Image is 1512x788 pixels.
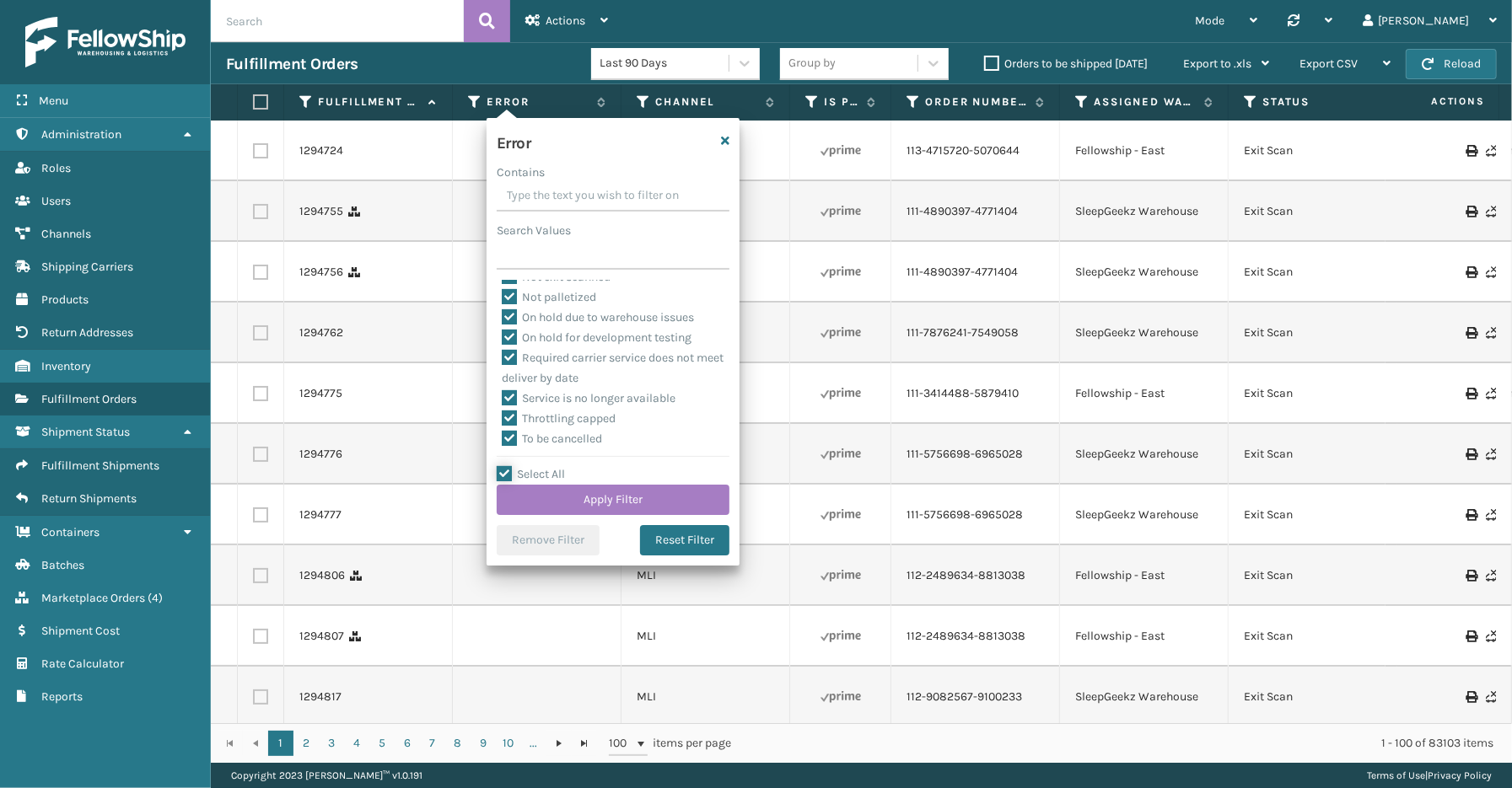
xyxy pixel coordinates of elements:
td: Exit Scan [1229,363,1397,424]
td: SleepGeekz Warehouse [1060,667,1229,727]
h3: Fulfillment Orders [226,54,358,74]
td: Exit Scan [1229,181,1397,242]
i: Print Label [1466,448,1476,460]
a: 1294756 [299,264,343,281]
a: 111-7876241-7549058 [907,324,1019,341]
span: Go to the next page [552,737,566,750]
label: Fulfillment Order Id [318,94,420,110]
label: Error [487,94,589,110]
td: SleepGeekz Warehouse [1060,242,1229,303]
a: Terms of Use [1367,769,1425,781]
div: 1 - 100 of 83103 items [755,735,1493,752]
i: Print Label [1466,509,1476,521]
label: Orders to be shipped [DATE] [984,56,1148,71]
label: Channel [655,94,757,110]
a: 4 [344,731,369,756]
span: Inventory [41,359,91,373]
i: Print Label [1466,388,1476,399]
td: Exit Scan [1229,545,1397,606]
td: SleepGeekz Warehouse [1060,181,1229,242]
span: Export to .xls [1183,56,1251,71]
i: Never Shipped [1486,206,1496,217]
a: 2 [293,731,319,756]
i: Never Shipped [1486,630,1496,642]
span: Administration [41,127,121,142]
span: Roles [41,161,71,175]
span: Shipping Carriers [41,260,133,274]
a: 1294807 [299,628,344,645]
a: 111-4890397-4771404 [907,264,1018,281]
span: Actions [1378,88,1495,115]
span: Shipment Status [41,425,130,439]
td: Exit Scan [1229,485,1397,545]
input: Type the text you wish to filter on [497,181,729,212]
img: logo [25,17,186,67]
td: Fellowship - East [1060,545,1229,606]
label: Select All [497,467,565,481]
a: 1 [268,731,293,756]
label: Not palletized [502,290,596,304]
td: Fellowship - East [1060,121,1229,181]
td: MLI [621,606,790,667]
a: 1294755 [299,203,343,220]
label: Service is no longer available [502,391,675,405]
label: Is Prime [824,94,858,110]
i: Never Shipped [1486,509,1496,521]
div: | [1367,763,1492,788]
label: Required carrier service does not meet deliver by date [502,351,724,385]
i: Never Shipped [1486,145,1496,157]
td: SleepGeekz Warehouse [1060,424,1229,485]
a: Privacy Policy [1428,769,1492,781]
a: 113-4715720-5070644 [907,142,1020,159]
span: Fulfillment Orders [41,392,137,406]
a: ... [521,731,546,756]
span: Menu [39,94,68,108]
td: Exit Scan [1229,242,1397,303]
a: 8 [445,731,471,756]
a: 6 [395,731,420,756]
i: Never Shipped [1486,570,1496,582]
a: 1294817 [299,689,342,705]
a: 1294777 [299,507,342,523]
button: Remove Filter [497,525,600,555]
a: 112-2489634-8813038 [907,628,1025,645]
a: 112-2489634-8813038 [907,567,1025,584]
span: Marketplace Orders [41,591,145,605]
td: Exit Scan [1229,667,1397,727]
a: 1294806 [299,567,345,584]
div: Group by [788,55,836,72]
a: 5 [369,731,395,756]
a: 111-5756698-6965028 [907,446,1023,463]
i: Never Shipped [1486,327,1496,339]
a: 10 [496,731,521,756]
td: Exit Scan [1229,303,1397,363]
i: Never Shipped [1486,266,1496,278]
span: ( 4 ) [148,591,163,605]
h4: Error [497,128,531,153]
td: Fellowship - East [1060,363,1229,424]
span: Products [41,292,89,307]
button: Reload [1406,49,1497,79]
span: Batches [41,558,84,572]
a: 111-4890397-4771404 [907,203,1018,220]
span: Rate Calculator [41,657,124,671]
i: Print Label [1466,206,1476,217]
i: Print Label [1466,691,1476,703]
span: Actions [546,13,585,28]
span: Mode [1195,13,1224,28]
i: Print Label [1466,145,1476,157]
span: 100 [609,735,634,752]
td: SleepGeekz Warehouse [1060,485,1229,545]
span: Go to the last page [578,737,591,750]
label: Throttling capped [502,411,616,426]
a: Go to the last page [572,731,597,756]
a: 9 [471,731,496,756]
a: 3 [319,731,344,756]
span: Shipment Cost [41,624,120,638]
td: Exit Scan [1229,606,1397,667]
label: On hold due to warehouse issues [502,310,694,324]
span: Users [41,194,71,208]
a: 1294775 [299,385,342,402]
button: Apply Filter [497,485,729,515]
label: Contains [497,163,545,181]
